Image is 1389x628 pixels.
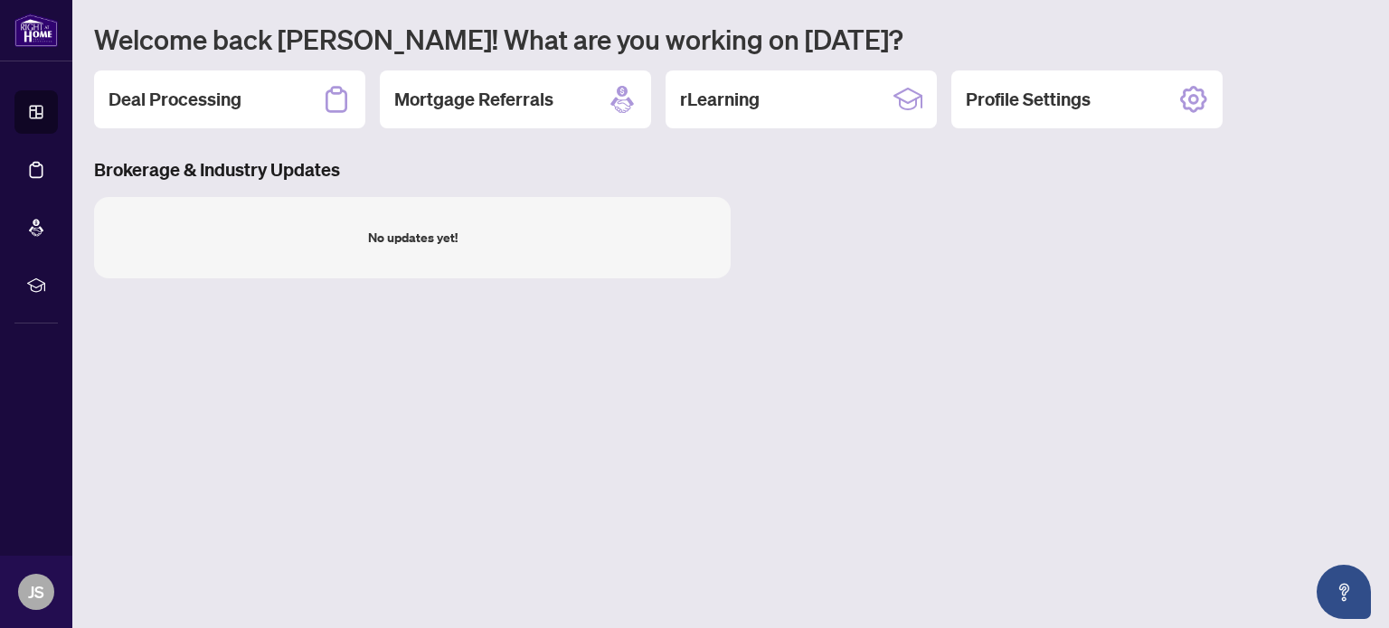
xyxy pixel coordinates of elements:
[109,87,241,112] h2: Deal Processing
[680,87,760,112] h2: rLearning
[966,87,1091,112] h2: Profile Settings
[394,87,553,112] h2: Mortgage Referrals
[14,14,58,47] img: logo
[368,228,458,248] div: No updates yet!
[1317,565,1371,619] button: Open asap
[28,579,44,605] span: JS
[94,22,1367,56] h1: Welcome back [PERSON_NAME]! What are you working on [DATE]?
[94,157,1367,183] h3: Brokerage & Industry Updates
